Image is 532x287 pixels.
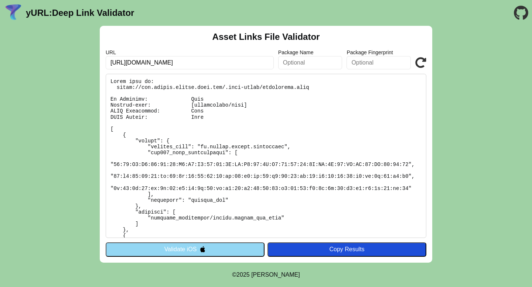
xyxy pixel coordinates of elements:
label: Package Fingerprint [347,49,411,55]
input: Optional [278,56,342,69]
a: yURL:Deep Link Validator [26,8,134,18]
button: Validate iOS [106,242,265,256]
footer: © [232,263,300,287]
button: Copy Results [267,242,426,256]
img: appleIcon.svg [199,246,206,252]
img: yURL Logo [4,3,23,23]
span: 2025 [236,272,250,278]
h2: Asset Links File Validator [212,32,320,42]
label: URL [106,49,274,55]
a: Michael Ibragimchayev's Personal Site [251,272,300,278]
label: Package Name [278,49,342,55]
pre: Lorem ipsu do: sitam://con.adipis.elitse.doei.tem/.inci-utlab/etdolorema.aliq En Adminimv: Quis N... [106,74,426,238]
input: Optional [347,56,411,69]
div: Copy Results [271,246,423,253]
input: Required [106,56,274,69]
